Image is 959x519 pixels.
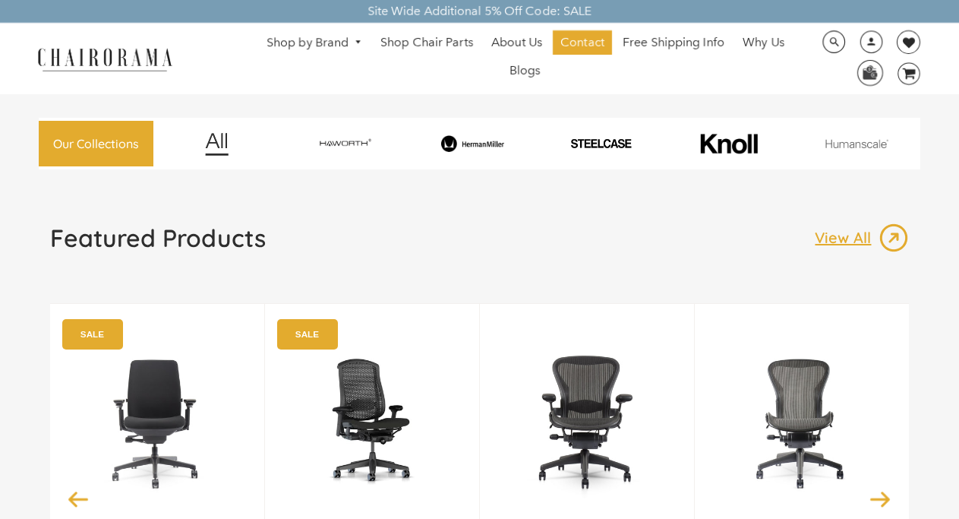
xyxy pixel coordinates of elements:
img: Classic Aeron Chair (Renewed) - chairorama [725,327,879,517]
h1: Featured Products [50,223,266,253]
img: PHOTO-2024-07-09-00-53-10-removebg-preview.png [539,138,663,149]
span: Shop Chair Parts [380,35,473,51]
a: Herman Miller Classic Aeron Chair | Black | Size B (Renewed) - chairorama Herman Miller Classic A... [510,327,664,517]
a: About Us [484,30,550,55]
text: SALE [80,329,103,339]
span: Contact [560,35,604,51]
a: Contact [553,30,612,55]
img: image_10_1.png [667,132,790,155]
button: Next [867,486,894,512]
a: Shop by Brand [259,31,370,55]
a: Why Us [735,30,792,55]
a: Shop Chair Parts [373,30,481,55]
img: image_13.png [879,223,909,253]
a: Classic Aeron Chair (Renewed) - chairorama Classic Aeron Chair (Renewed) - chairorama [725,327,879,517]
a: Free Shipping Info [615,30,732,55]
a: Blogs [502,59,548,83]
img: Herman Miller Classic Aeron Chair | Black | Size B (Renewed) - chairorama [510,327,664,517]
img: chairorama [29,46,181,72]
span: Free Shipping Info [623,35,724,51]
img: image_7_14f0750b-d084-457f-979a-a1ab9f6582c4.png [283,132,407,154]
p: View All [815,228,879,248]
img: image_8_173eb7e0-7579-41b4-bc8e-4ba0b8ba93e8.png [411,135,535,151]
span: Why Us [743,35,784,51]
img: image_12.png [175,132,259,156]
a: Our Collections [39,121,153,167]
nav: DesktopNavigation [245,30,806,87]
img: image_11.png [795,139,919,148]
img: Amia Chair by chairorama.com [80,327,234,517]
a: Herman Miller Celle Office Chair Renewed by Chairorama | Grey - chairorama Herman Miller Celle Of... [295,327,449,517]
img: WhatsApp_Image_2024-07-12_at_16.23.01.webp [858,61,882,84]
text: SALE [295,329,318,339]
button: Previous [65,486,92,512]
span: About Us [491,35,542,51]
span: Blogs [509,63,541,79]
a: Amia Chair by chairorama.com Renewed Amia Chair chairorama.com [80,327,234,517]
img: Herman Miller Celle Office Chair Renewed by Chairorama | Grey - chairorama [295,327,449,517]
a: View All [815,223,909,253]
a: Featured Products [50,223,266,265]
